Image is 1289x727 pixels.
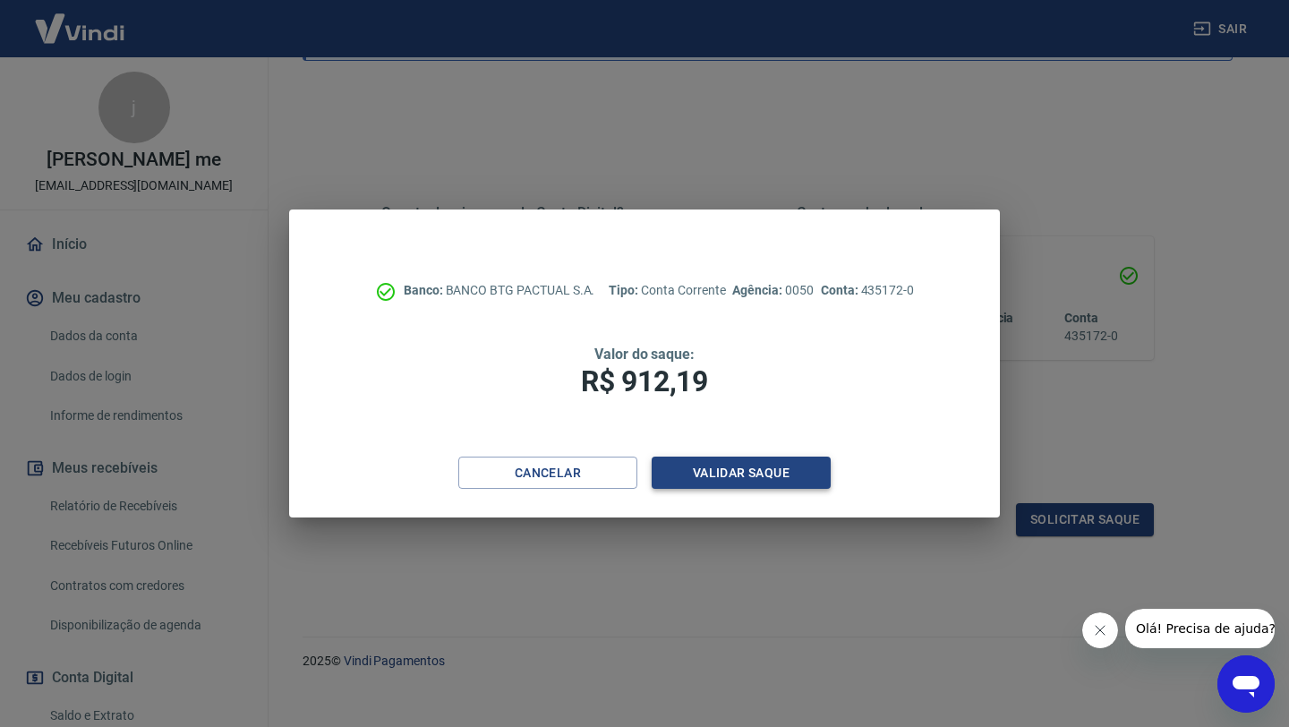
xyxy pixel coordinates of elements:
[581,364,708,398] span: R$ 912,19
[821,283,861,297] span: Conta:
[404,281,595,300] p: BANCO BTG PACTUAL S.A.
[1082,612,1118,648] iframe: Fechar mensagem
[732,283,785,297] span: Agência:
[1217,655,1275,713] iframe: Botão para abrir a janela de mensagens
[594,346,695,363] span: Valor do saque:
[609,283,641,297] span: Tipo:
[609,281,725,300] p: Conta Corrente
[1125,609,1275,648] iframe: Mensagem da empresa
[404,283,446,297] span: Banco:
[11,13,150,27] span: Olá! Precisa de ajuda?
[732,281,813,300] p: 0050
[458,457,637,490] button: Cancelar
[652,457,831,490] button: Validar saque
[821,281,914,300] p: 435172-0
